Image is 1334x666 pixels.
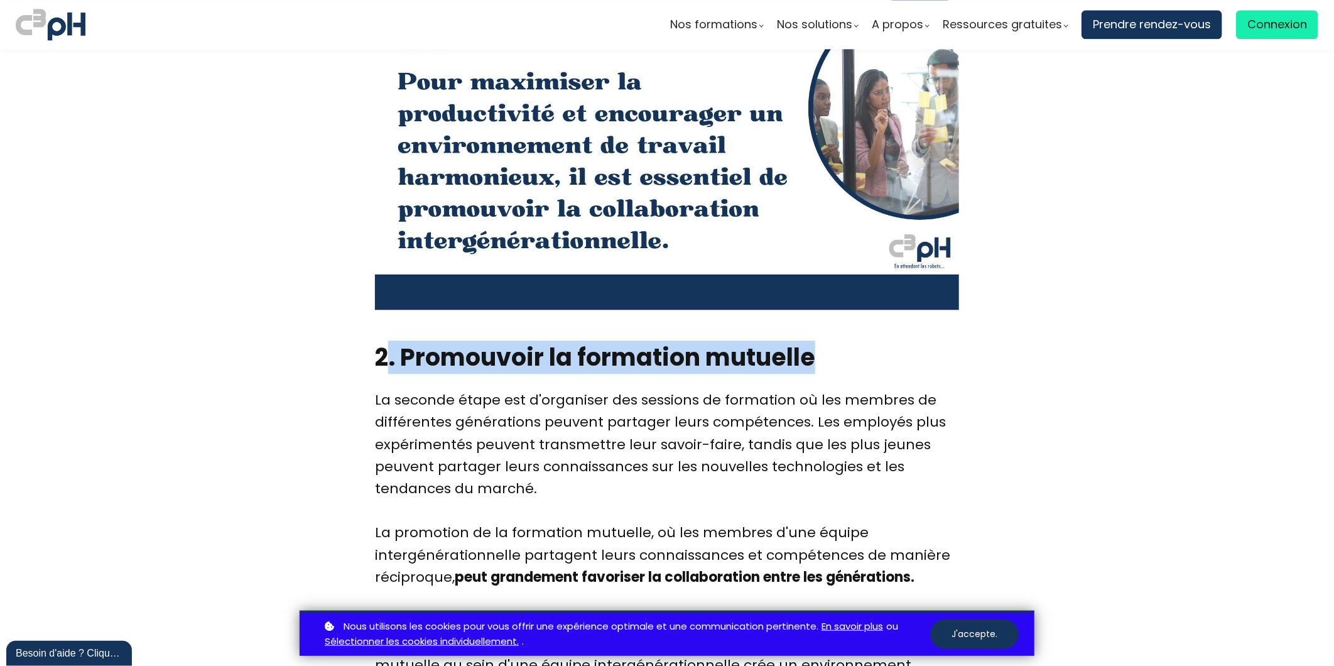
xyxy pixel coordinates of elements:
a: Prendre rendez-vous [1082,10,1222,39]
span: A propos [872,15,923,34]
img: logo C3PH [16,6,85,43]
h2: 2. Promouvoir la formation mutuelle [375,341,959,373]
span: Nos solutions [777,15,852,34]
strong: peut grandement favoriser la collaboration entre les générations. [455,567,914,587]
span: Prendre rendez-vous [1093,15,1211,34]
iframe: chat widget [6,638,134,666]
p: ou . [322,619,930,650]
a: Sélectionner les cookies individuellement. [325,634,519,650]
button: J'accepte. [930,620,1019,649]
a: Connexion [1236,10,1318,39]
span: Ressources gratuites [943,15,1062,34]
span: Nous utilisons les cookies pour vous offrir une expérience optimale et une communication pertinente. [344,619,818,635]
a: En savoir plus [822,619,883,635]
span: Nos formations [670,15,757,34]
span: Connexion [1247,15,1307,34]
